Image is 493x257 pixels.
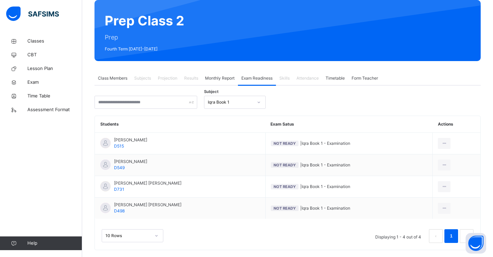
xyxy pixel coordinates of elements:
[271,184,427,190] span: | Iqra Book 1 - Examination
[27,38,82,45] span: Classes
[184,75,198,81] span: Results
[204,89,218,95] span: Subject
[27,79,82,86] span: Exam
[114,143,124,149] span: D515
[433,116,480,133] th: Actions
[296,75,319,81] span: Attendance
[114,202,181,208] span: [PERSON_NAME] [PERSON_NAME]
[27,93,82,100] span: Time Table
[208,99,253,105] div: Iqra Book 1
[444,229,458,243] li: 1
[429,229,443,243] button: prev page
[158,75,177,81] span: Projection
[105,233,151,239] div: 10 Rows
[27,51,82,58] span: CBT
[265,116,432,133] th: Exam Satus
[114,180,181,186] span: [PERSON_NAME] [PERSON_NAME]
[98,75,127,81] span: Class Members
[134,75,151,81] span: Subjects
[460,229,473,243] button: next page
[274,163,296,167] span: Not Ready
[95,116,266,133] th: Students
[460,229,473,243] li: 下一页
[114,159,147,165] span: [PERSON_NAME]
[274,184,296,189] span: Not Ready
[6,7,59,21] img: safsims
[27,106,82,113] span: Assessment Format
[448,232,454,241] a: 1
[114,137,147,143] span: [PERSON_NAME]
[466,233,486,254] button: Open asap
[370,229,426,243] li: Displaying 1 - 4 out of 4
[279,75,290,81] span: Skills
[205,75,235,81] span: Monthly Report
[274,206,296,211] span: Not Ready
[27,65,82,72] span: Lesson Plan
[352,75,378,81] span: Form Teacher
[27,240,82,247] span: Help
[114,165,125,170] span: D549
[326,75,345,81] span: Timetable
[271,140,427,147] span: | Iqra Book 1 - Examination
[114,208,125,213] span: D498
[274,141,296,146] span: Not Ready
[429,229,443,243] li: 上一页
[271,205,427,211] span: | Iqra Book 1 - Examination
[114,187,124,192] span: D731
[271,162,427,168] span: | Iqra Book 1 - Examination
[241,75,273,81] span: Exam Readiness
